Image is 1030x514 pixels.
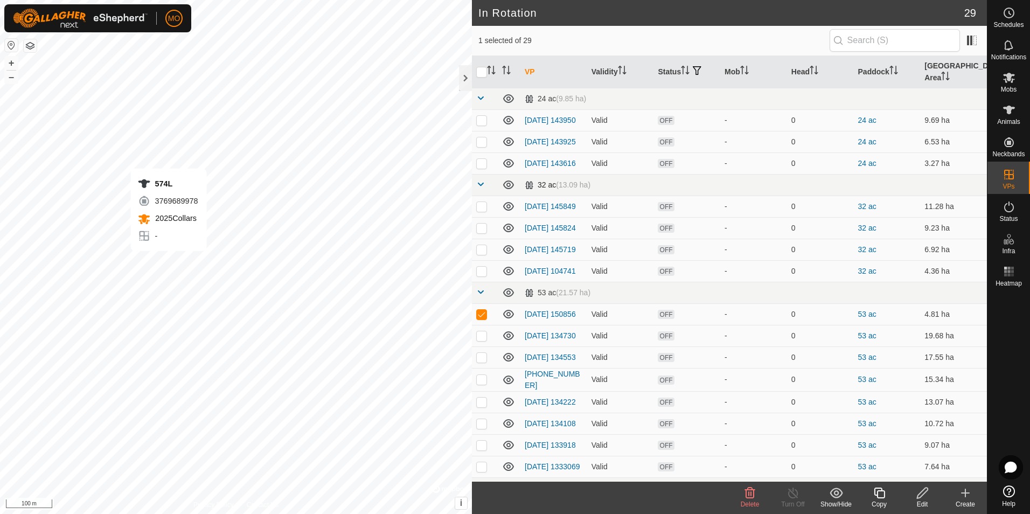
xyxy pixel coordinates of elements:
[658,267,674,276] span: OFF
[658,224,674,233] span: OFF
[787,456,854,477] td: 0
[587,413,654,434] td: Valid
[787,131,854,152] td: 0
[525,245,576,254] a: [DATE] 145719
[858,353,876,362] a: 53 ac
[525,441,576,449] a: [DATE] 133918
[525,353,576,362] a: [DATE] 134553
[858,499,901,509] div: Copy
[725,309,783,320] div: -
[725,136,783,148] div: -
[525,224,576,232] a: [DATE] 145824
[993,22,1024,28] span: Schedules
[920,456,987,477] td: 7.64 ha
[920,217,987,239] td: 9.23 ha
[587,325,654,346] td: Valid
[658,159,674,168] span: OFF
[858,398,876,406] a: 53 ac
[658,116,674,125] span: OFF
[525,370,580,390] a: [PHONE_NUMBER]
[658,419,674,428] span: OFF
[502,67,511,76] p-sorticon: Activate to sort
[587,152,654,174] td: Valid
[810,67,818,76] p-sorticon: Activate to sort
[193,500,234,510] a: Privacy Policy
[725,440,783,451] div: -
[525,202,576,211] a: [DATE] 145849
[1001,86,1017,93] span: Mobs
[997,119,1020,125] span: Animals
[525,137,576,146] a: [DATE] 143925
[681,67,690,76] p-sorticon: Activate to sort
[787,56,854,88] th: Head
[920,346,987,368] td: 17.55 ha
[137,230,198,242] div: -
[658,331,674,341] span: OFF
[854,56,921,88] th: Paddock
[587,196,654,217] td: Valid
[587,217,654,239] td: Valid
[587,346,654,368] td: Valid
[858,310,876,318] a: 53 ac
[525,180,590,190] div: 32 ac
[830,29,960,52] input: Search (S)
[653,56,720,88] th: Status
[587,434,654,456] td: Valid
[587,303,654,325] td: Valid
[587,131,654,152] td: Valid
[658,353,674,362] span: OFF
[487,67,496,76] p-sorticon: Activate to sort
[525,331,576,340] a: [DATE] 134730
[525,267,576,275] a: [DATE] 104741
[787,260,854,282] td: 0
[941,73,950,82] p-sorticon: Activate to sort
[5,39,18,52] button: Reset Map
[999,216,1018,222] span: Status
[858,116,876,124] a: 24 ac
[858,245,876,254] a: 32 ac
[168,13,180,24] span: MO
[787,413,854,434] td: 0
[858,375,876,384] a: 53 ac
[556,180,590,189] span: (13.09 ha)
[525,94,586,103] div: 24 ac
[525,462,580,471] a: [DATE] 1333069
[920,260,987,282] td: 4.36 ha
[556,94,586,103] span: (9.85 ha)
[455,497,467,509] button: i
[858,159,876,168] a: 24 ac
[137,195,198,207] div: 3769689978
[787,325,854,346] td: 0
[587,109,654,131] td: Valid
[725,461,783,473] div: -
[478,6,964,19] h2: In Rotation
[1002,248,1015,254] span: Infra
[920,391,987,413] td: 13.07 ha
[920,196,987,217] td: 11.28 ha
[740,67,749,76] p-sorticon: Activate to sort
[858,224,876,232] a: 32 ac
[858,419,876,428] a: 53 ac
[525,159,576,168] a: [DATE] 143616
[587,260,654,282] td: Valid
[725,201,783,212] div: -
[858,462,876,471] a: 53 ac
[725,330,783,342] div: -
[920,56,987,88] th: [GEOGRAPHIC_DATA] Area
[520,56,587,88] th: VP
[987,481,1030,511] a: Help
[525,310,576,318] a: [DATE] 150856
[658,245,674,254] span: OFF
[1002,501,1015,507] span: Help
[137,177,198,190] div: 574L
[992,151,1025,157] span: Neckbands
[920,434,987,456] td: 9.07 ha
[725,266,783,277] div: -
[771,499,815,509] div: Turn Off
[920,413,987,434] td: 10.72 ha
[525,398,576,406] a: [DATE] 134222
[658,462,674,471] span: OFF
[658,202,674,211] span: OFF
[741,501,760,508] span: Delete
[658,376,674,385] span: OFF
